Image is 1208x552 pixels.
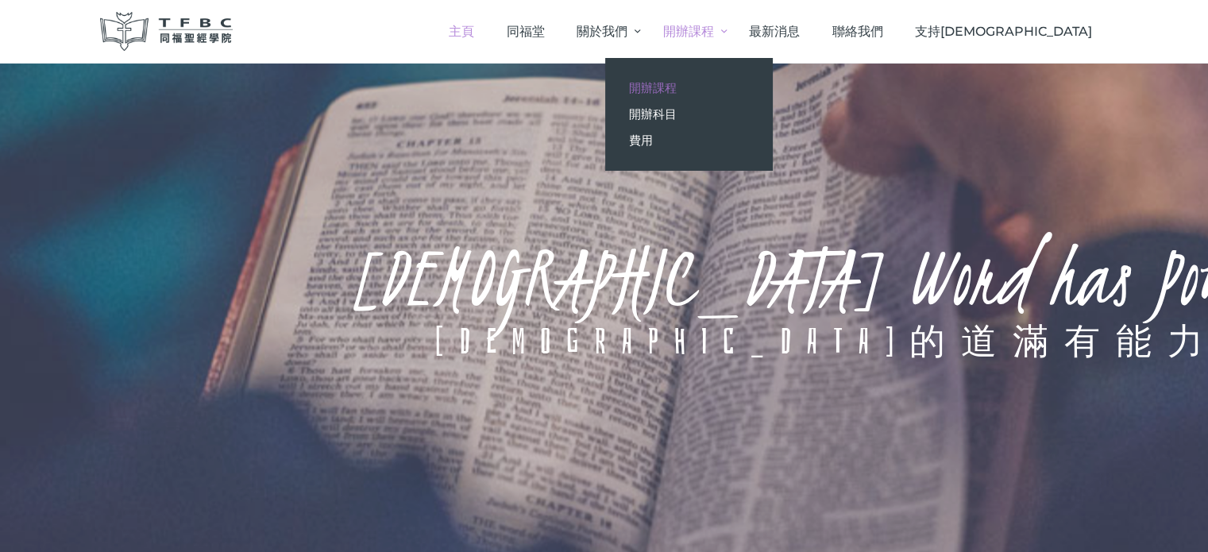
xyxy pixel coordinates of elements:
a: 關於我們 [561,8,646,55]
a: 費用 [605,127,772,153]
a: 開辦科目 [605,101,772,127]
span: 開辦科目 [629,106,677,122]
div: 能 [1116,324,1167,357]
span: 主頁 [449,24,474,39]
a: 開辦課程 [605,75,772,101]
div: 滿 [1013,324,1064,357]
a: 支持[DEMOGRAPHIC_DATA] [899,8,1109,55]
span: 最新消息 [749,24,800,39]
img: 同福聖經學院 TFBC [100,12,233,51]
a: 開辦課程 [646,8,732,55]
a: 主頁 [433,8,491,55]
a: 最新消息 [733,8,816,55]
span: 關於我們 [577,24,627,39]
span: 支持[DEMOGRAPHIC_DATA] [915,24,1092,39]
span: 開辦課程 [663,24,714,39]
span: 同福堂 [507,24,545,39]
div: 的 [909,324,961,357]
a: 同福堂 [490,8,561,55]
a: 聯絡我們 [816,8,899,55]
span: 費用 [629,133,653,148]
span: 開辦課程 [629,80,677,95]
div: 有 [1064,324,1116,357]
span: 聯絡我們 [832,24,883,39]
div: [DEMOGRAPHIC_DATA] [435,324,909,357]
div: 道 [961,324,1013,357]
